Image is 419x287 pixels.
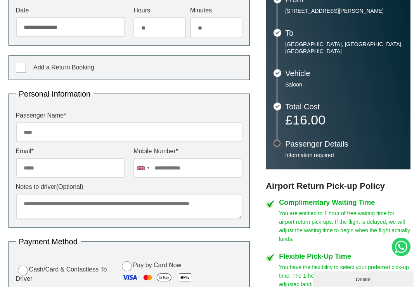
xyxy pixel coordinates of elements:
span: (Optional) [56,183,83,190]
label: Hours [133,7,186,14]
span: Add a Return Booking [33,64,94,71]
h3: Total Cost [285,103,403,111]
legend: Payment Method [16,238,81,246]
h3: Vehicle [285,69,403,77]
h3: Passenger Details [285,140,403,148]
label: Cash/Card & Contactless To Driver [16,265,114,282]
label: Notes to driver [16,184,242,190]
h4: Flexible Pick-Up Time [279,253,410,260]
label: Passenger Name [16,112,242,119]
p: You are entitled to 1 hour of free waiting time for airport return pick-ups. If the flight is del... [279,209,410,243]
iframe: chat widget [313,270,415,287]
p: [STREET_ADDRESS][PERSON_NAME] [285,7,403,14]
p: Information required [285,152,403,159]
div: United Kingdom: +44 [134,159,152,178]
label: Minutes [190,7,242,14]
label: Email [16,148,125,154]
legend: Personal Information [16,90,94,98]
label: Pay by Card Now [120,260,242,286]
h3: To [285,29,403,37]
label: Date [16,7,125,14]
h3: Airport Return Pick-up Policy [266,181,410,191]
input: Add a Return Booking [16,63,26,73]
span: 16.00 [293,112,326,127]
label: Mobile Number [133,148,242,154]
input: Pay by Card Now [122,261,132,271]
p: Saloon [285,81,403,88]
p: £ [285,114,403,125]
input: Cash/Card & Contactless To Driver [18,266,28,276]
h4: Complimentary Waiting Time [279,199,410,206]
p: [GEOGRAPHIC_DATA], [GEOGRAPHIC_DATA], [GEOGRAPHIC_DATA] [285,41,403,55]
